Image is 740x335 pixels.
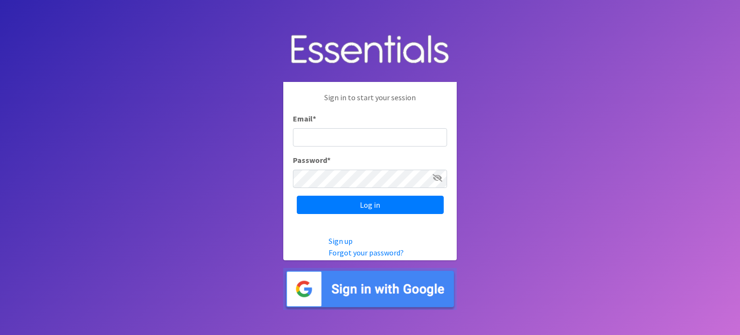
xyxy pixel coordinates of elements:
[297,196,444,214] input: Log in
[283,268,457,310] img: Sign in with Google
[283,25,457,75] img: Human Essentials
[313,114,316,123] abbr: required
[329,236,353,246] a: Sign up
[293,154,330,166] label: Password
[329,248,404,257] a: Forgot your password?
[293,113,316,124] label: Email
[293,92,447,113] p: Sign in to start your session
[327,155,330,165] abbr: required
